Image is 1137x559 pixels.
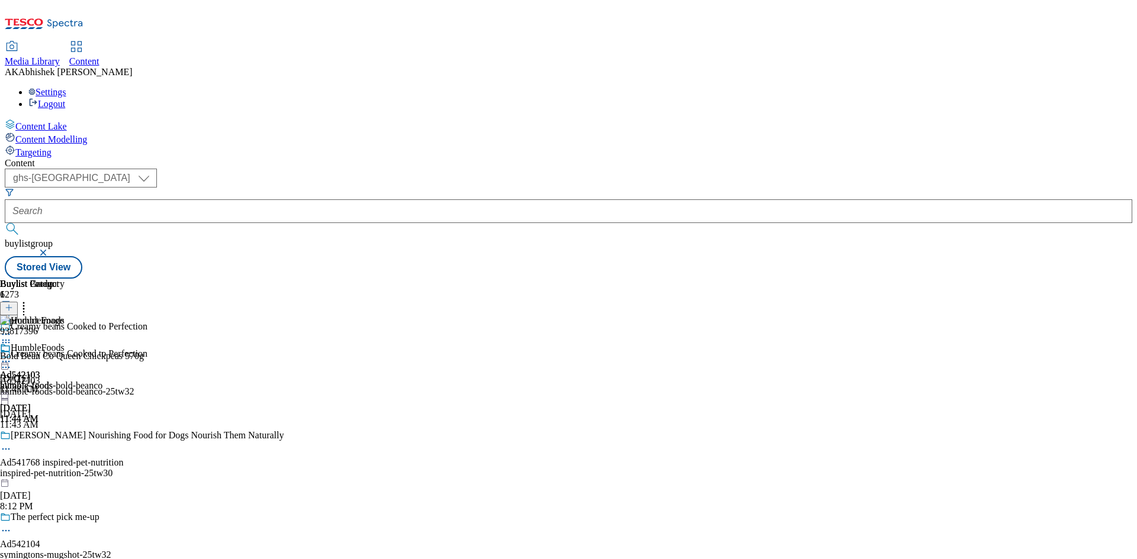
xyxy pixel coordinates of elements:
a: Content [69,42,99,67]
div: Content [5,158,1132,169]
a: Settings [28,87,66,97]
button: Stored View [5,256,82,279]
span: Content [69,56,99,66]
a: Content Lake [5,119,1132,132]
svg: Search Filters [5,188,14,197]
span: Abhishek [PERSON_NAME] [18,67,132,77]
span: AK [5,67,18,77]
span: Content Lake [15,121,67,131]
div: The perfect pick me-up [11,512,99,522]
div: [PERSON_NAME] Nourishing Food for Dogs Nourish Them Naturally [11,430,284,441]
a: Media Library [5,42,60,67]
span: buylistgroup [5,238,53,248]
a: Content Modelling [5,132,1132,145]
a: Targeting [5,145,1132,158]
a: Logout [28,99,65,109]
input: Search [5,199,1132,223]
span: Content Modelling [15,134,87,144]
span: Targeting [15,147,52,157]
span: Media Library [5,56,60,66]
